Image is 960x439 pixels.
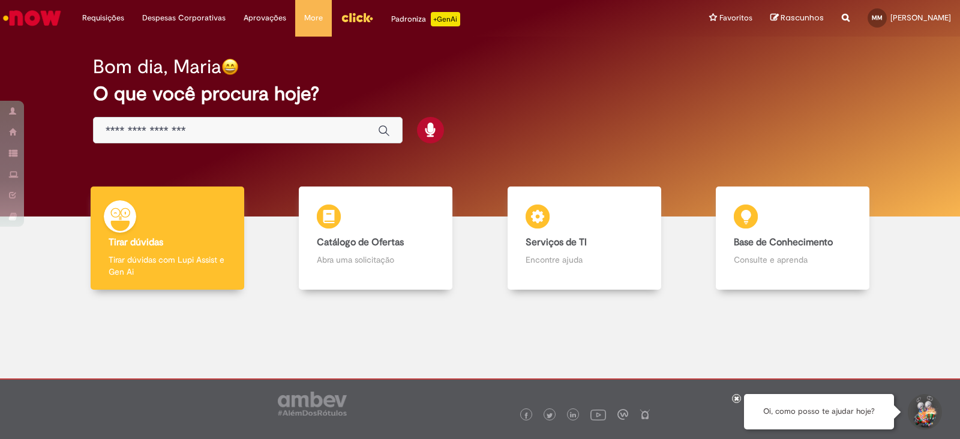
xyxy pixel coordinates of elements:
[391,12,460,26] div: Padroniza
[341,8,373,26] img: click_logo_yellow_360x200.png
[63,187,272,290] a: Tirar dúvidas Tirar dúvidas com Lupi Assist e Gen Ai
[93,83,867,104] h2: O que você procura hoje?
[93,56,221,77] h2: Bom dia, Maria
[431,12,460,26] p: +GenAi
[734,254,851,266] p: Consulte e aprenda
[547,413,553,419] img: logo_footer_twitter.png
[82,12,124,24] span: Requisições
[142,12,226,24] span: Despesas Corporativas
[272,187,481,290] a: Catálogo de Ofertas Abra uma solicitação
[523,413,529,419] img: logo_footer_facebook.png
[317,236,404,248] b: Catálogo de Ofertas
[244,12,286,24] span: Aprovações
[770,13,824,24] a: Rascunhos
[781,12,824,23] span: Rascunhos
[480,187,689,290] a: Serviços de TI Encontre ajuda
[689,187,898,290] a: Base de Conhecimento Consulte e aprenda
[278,392,347,416] img: logo_footer_ambev_rotulo_gray.png
[1,6,63,30] img: ServiceNow
[906,394,942,430] button: Iniciar Conversa de Suporte
[570,412,576,419] img: logo_footer_linkedin.png
[526,236,587,248] b: Serviços de TI
[719,12,752,24] span: Favoritos
[221,58,239,76] img: happy-face.png
[317,254,434,266] p: Abra uma solicitação
[744,394,894,429] div: Oi, como posso te ajudar hoje?
[734,236,833,248] b: Base de Conhecimento
[590,407,606,422] img: logo_footer_youtube.png
[872,14,883,22] span: MM
[890,13,951,23] span: [PERSON_NAME]
[304,12,323,24] span: More
[640,409,650,420] img: logo_footer_naosei.png
[617,409,628,420] img: logo_footer_workplace.png
[109,236,163,248] b: Tirar dúvidas
[109,254,226,278] p: Tirar dúvidas com Lupi Assist e Gen Ai
[526,254,643,266] p: Encontre ajuda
